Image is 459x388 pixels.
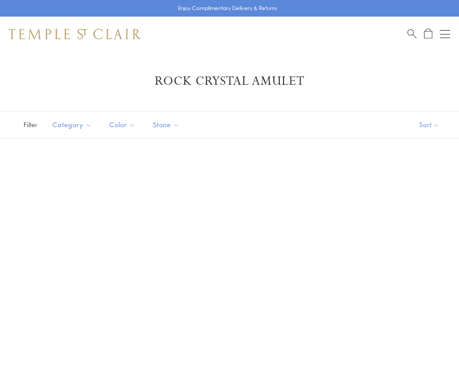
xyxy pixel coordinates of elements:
[178,4,277,13] p: Enjoy Complimentary Delivery & Returns
[400,111,459,138] button: Show sort by
[440,29,450,39] button: Open navigation
[9,29,141,39] img: Temple St. Clair
[407,28,417,39] a: Search
[22,73,437,89] h1: Rock Crystal Amulet
[105,119,142,130] span: Color
[48,119,98,130] span: Category
[146,115,186,135] button: Stone
[103,115,142,135] button: Color
[149,119,186,130] span: Stone
[424,28,432,39] a: Open Shopping Bag
[46,115,98,135] button: Category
